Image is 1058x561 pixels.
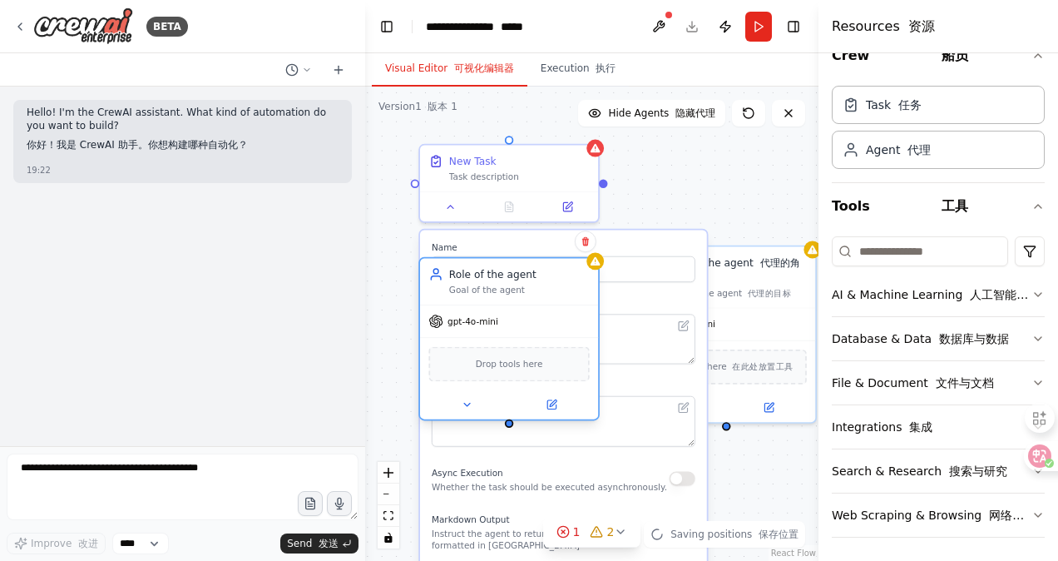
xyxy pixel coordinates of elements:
[832,32,1045,79] button: Crew 船员
[832,494,1045,537] button: Web Scraping & Browsing 网络爬虫与浏览
[378,100,457,113] div: Version 1
[27,107,339,159] p: Hello! I'm the CrewAI assistant. What kind of automation do you want to build?
[909,420,932,434] font: 集成
[936,376,994,390] font: 文件与文档
[832,317,1045,360] button: Database & Data 数据库与数据
[378,462,399,484] button: zoom in
[449,285,590,296] div: Goal of the agent
[666,256,807,285] div: Role of the agent
[866,97,922,113] div: Task
[832,230,1045,551] div: Tools 工具
[942,198,968,214] font: 工具
[428,101,457,112] font: 版本 1
[432,300,695,311] label: Description
[832,17,935,37] h4: Resources
[543,517,641,548] button: 12
[542,198,592,216] button: Open in side panel
[832,419,932,435] div: Integrations
[832,183,1045,230] button: Tools 工具
[578,100,725,127] button: Hide Agents 隐藏代理
[832,463,1007,479] div: Search & Research
[771,549,816,558] a: React Flow attribution
[832,330,1009,347] div: Database & Data
[832,79,1045,182] div: Crew 船员
[866,141,931,158] div: Agent
[378,505,399,527] button: fit view
[449,154,497,168] div: New Task
[748,288,791,298] font: 代理的目标
[327,491,352,516] button: Click to speak your automation idea
[907,143,931,156] font: 代理
[635,246,817,424] div: Role of the agent 代理的角色Goal of the agent 代理的目标gpt-4o-miniDrop tools here 在此处放置工具
[432,514,510,524] span: Markdown Output
[675,400,692,417] button: Open in editor
[375,15,398,38] button: Hide left sidebar
[432,382,695,394] label: Expected Output
[449,171,590,183] div: Task description
[287,537,339,550] span: Send
[665,319,715,330] span: gpt-4o-mini
[378,527,399,549] button: toggle interactivity
[279,60,319,80] button: Switch to previous chat
[454,62,514,74] font: 可视化编辑器
[31,537,98,550] span: Improve
[378,462,399,549] div: React Flow controls
[476,357,543,371] span: Drop tools here
[432,481,667,493] p: Whether the task should be executed asynchronously.
[146,17,188,37] div: BETA
[608,107,715,120] span: Hide Agents
[325,60,352,80] button: Start a new chat
[575,231,596,252] button: Delete node
[432,241,695,253] label: Name
[478,198,540,216] button: No output available
[939,332,1009,345] font: 数据库与数据
[280,534,358,554] button: Send 发送
[527,52,630,87] button: Execution
[607,524,615,540] span: 2
[432,528,670,551] p: Instruct the agent to return the final answer formatted in [GEOGRAPHIC_DATA]
[675,317,692,335] button: Open in editor
[27,164,51,176] div: 19:22
[832,286,1031,303] div: AI & Machine Learning
[759,529,798,540] font: 保存位置
[942,47,968,63] font: 船员
[832,507,1031,524] div: Web Scraping & Browsing
[670,528,798,541] span: Saving positions
[832,375,994,391] div: File & Document
[832,273,1045,316] button: AI & Machine Learning 人工智能与机器学习
[782,15,805,38] button: Hide right sidebar
[732,362,793,372] font: 在此处放置工具
[675,107,715,119] font: 隐藏代理
[832,405,1045,449] button: Integrations 集成
[33,7,133,45] img: Logo
[372,52,527,87] button: Visual Editor
[666,257,800,283] font: 代理的角色
[378,484,399,505] button: zoom out
[832,449,1045,493] button: Search & Research 搜索与研究
[511,396,592,414] button: Open in side panel
[449,267,590,281] div: Role of the agent
[596,62,616,74] font: 执行
[949,464,1007,478] font: 搜索与研究
[78,538,98,549] font: 改进
[660,360,793,374] span: Drop tools here
[319,538,339,549] font: 发送
[898,98,922,112] font: 任务
[7,533,106,554] button: Improve 改进
[298,491,323,516] button: Upload files
[447,315,498,327] span: gpt-4o-mini
[27,139,248,151] font: 你好！我是 CrewAI 助手。你想构建哪种自动化？
[666,287,807,299] div: Goal of the agent
[426,18,578,35] nav: breadcrumb
[432,468,503,478] span: Async Execution
[832,361,1045,405] button: File & Document 文件与文档
[418,260,600,424] div: Role of the agentGoal of the agentgpt-4o-miniDrop tools here
[728,399,809,416] button: Open in side panel
[908,18,935,34] font: 资源
[573,524,581,540] span: 1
